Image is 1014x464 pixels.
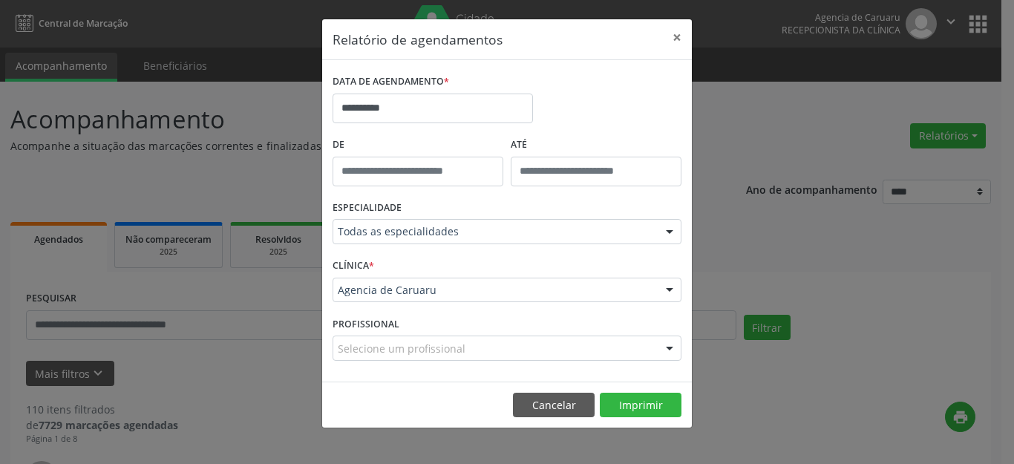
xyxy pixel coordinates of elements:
[333,71,449,94] label: DATA DE AGENDAMENTO
[513,393,595,418] button: Cancelar
[333,255,374,278] label: CLÍNICA
[338,224,651,239] span: Todas as especialidades
[600,393,681,418] button: Imprimir
[662,19,692,56] button: Close
[338,341,465,356] span: Selecione um profissional
[333,313,399,336] label: PROFISSIONAL
[333,197,402,220] label: ESPECIALIDADE
[333,30,503,49] h5: Relatório de agendamentos
[511,134,681,157] label: ATÉ
[338,283,651,298] span: Agencia de Caruaru
[333,134,503,157] label: De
